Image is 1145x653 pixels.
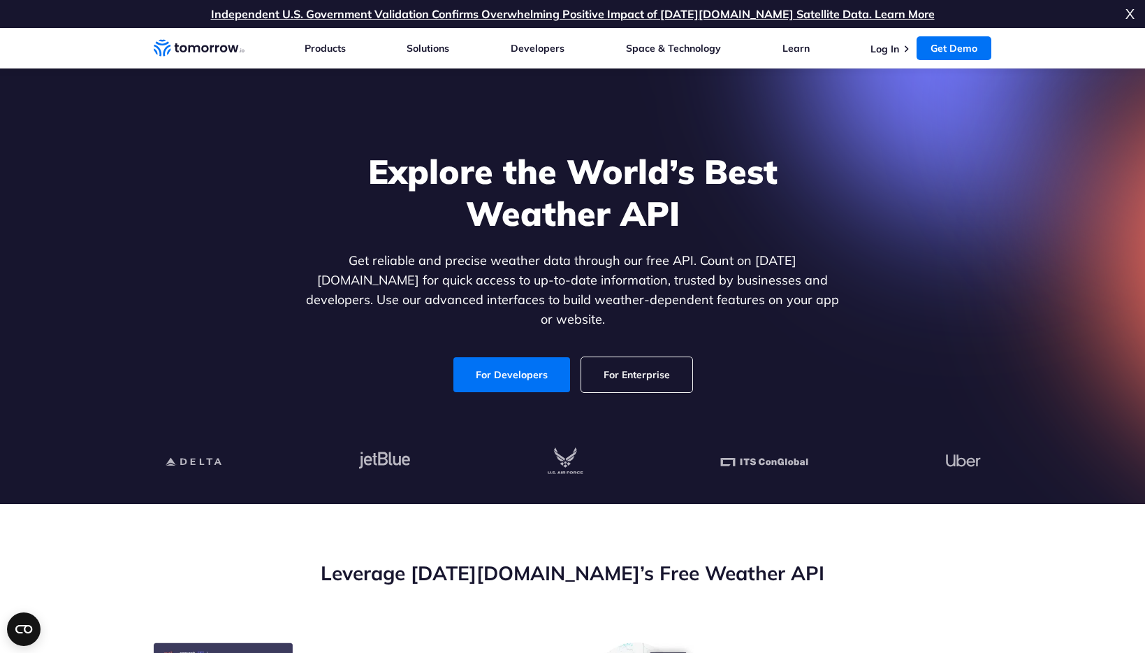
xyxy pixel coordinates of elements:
[154,560,992,587] h2: Leverage [DATE][DOMAIN_NAME]’s Free Weather API
[782,42,810,55] a: Learn
[303,150,843,234] h1: Explore the World’s Best Weather API
[626,42,721,55] a: Space & Technology
[407,42,449,55] a: Solutions
[581,357,692,392] a: For Enterprise
[511,42,564,55] a: Developers
[303,251,843,329] p: Get reliable and precise weather data through our free API. Count on [DATE][DOMAIN_NAME] for quic...
[870,43,899,55] a: Log In
[917,36,991,60] a: Get Demo
[453,357,570,392] a: For Developers
[7,612,41,646] button: Open CMP widget
[211,7,935,21] a: Independent U.S. Government Validation Confirms Overwhelming Positive Impact of [DATE][DOMAIN_NAM...
[154,38,245,59] a: Home link
[305,42,346,55] a: Products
